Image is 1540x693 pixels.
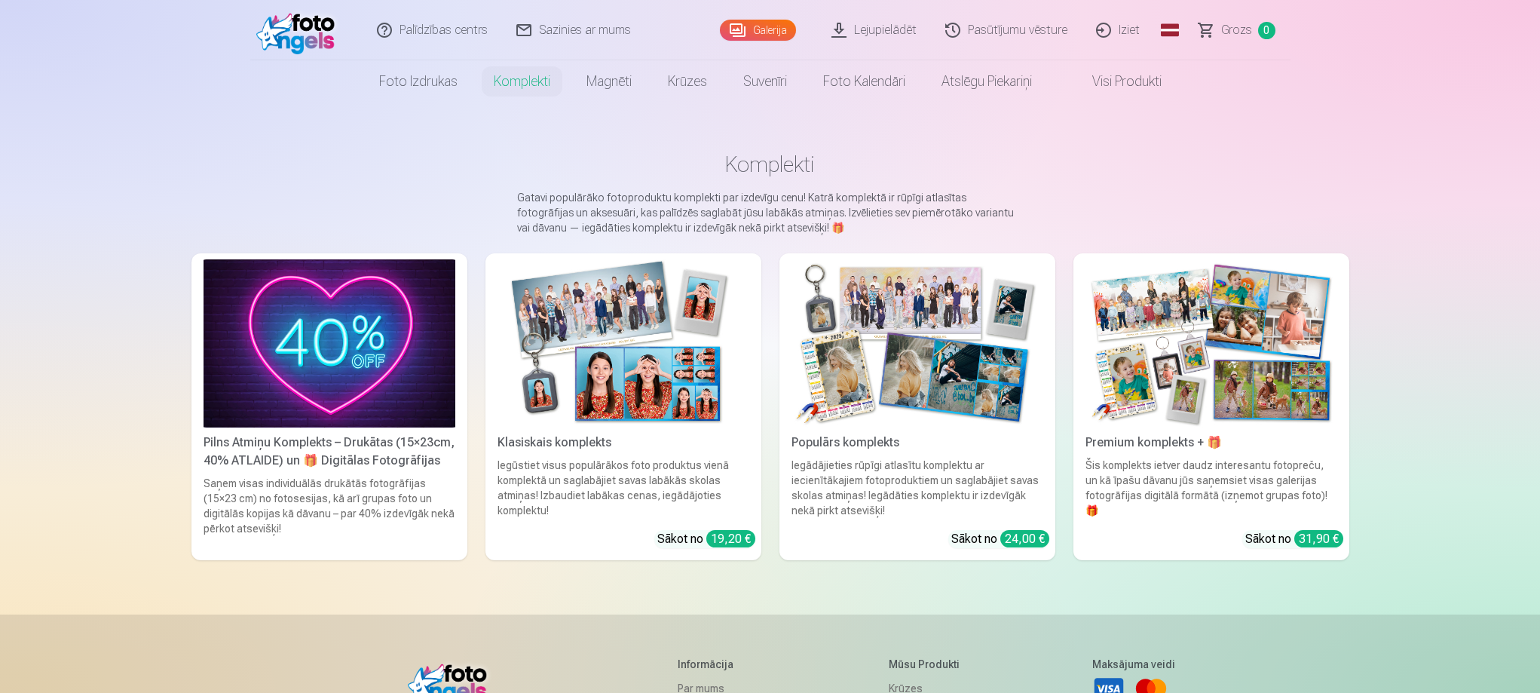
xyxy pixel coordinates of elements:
[491,434,755,452] div: Klasiskais komplekts
[498,259,749,428] img: Klasiskais komplekts
[725,60,805,103] a: Suvenīri
[1245,530,1343,548] div: Sākot no
[485,253,761,560] a: Klasiskais komplektsKlasiskais komplektsIegūstiet visus populārākos foto produktus vienā komplekt...
[1294,530,1343,547] div: 31,90 €
[204,151,1337,178] h1: Komplekti
[951,530,1049,548] div: Sākot no
[1079,458,1343,518] div: Šis komplekts ietver daudz interesantu fotopreču, un kā īpašu dāvanu jūs saņemsiet visas galerija...
[1050,60,1180,103] a: Visi produkti
[568,60,650,103] a: Magnēti
[785,458,1049,518] div: Iegādājieties rūpīgi atlasītu komplektu ar iecienītākajiem fotoproduktiem un saglabājiet savas sk...
[678,657,765,672] h5: Informācija
[650,60,725,103] a: Krūzes
[1085,259,1337,428] img: Premium komplekts + 🎁
[1000,530,1049,547] div: 24,00 €
[923,60,1050,103] a: Atslēgu piekariņi
[779,253,1055,560] a: Populārs komplektsPopulārs komplektsIegādājieties rūpīgi atlasītu komplektu ar iecienītākajiem fo...
[706,530,755,547] div: 19,20 €
[1079,434,1343,452] div: Premium komplekts + 🎁
[805,60,923,103] a: Foto kalendāri
[1092,657,1175,672] h5: Maksājuma veidi
[657,530,755,548] div: Sākot no
[204,259,455,428] img: Pilns Atmiņu Komplekts – Drukātas (15×23cm, 40% ATLAIDE) un 🎁 Digitālas Fotogrāfijas
[791,259,1043,428] img: Populārs komplekts
[1258,22,1275,39] span: 0
[1221,21,1252,39] span: Grozs
[256,6,343,54] img: /fa1
[476,60,568,103] a: Komplekti
[720,20,796,41] a: Galerija
[1073,253,1349,560] a: Premium komplekts + 🎁 Premium komplekts + 🎁Šis komplekts ietver daudz interesantu fotopreču, un k...
[197,476,461,554] div: Saņem visas individuālās drukātās fotogrāfijas (15×23 cm) no fotosesijas, kā arī grupas foto un d...
[889,657,968,672] h5: Mūsu produkti
[197,434,461,470] div: Pilns Atmiņu Komplekts – Drukātas (15×23cm, 40% ATLAIDE) un 🎁 Digitālas Fotogrāfijas
[491,458,755,518] div: Iegūstiet visus populārākos foto produktus vienā komplektā un saglabājiet savas labākās skolas at...
[785,434,1049,452] div: Populārs komplekts
[191,253,467,560] a: Pilns Atmiņu Komplekts – Drukātas (15×23cm, 40% ATLAIDE) un 🎁 Digitālas Fotogrāfijas Pilns Atmiņu...
[361,60,476,103] a: Foto izdrukas
[517,190,1024,235] p: Gatavi populārāko fotoproduktu komplekti par izdevīgu cenu! Katrā komplektā ir rūpīgi atlasītas f...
